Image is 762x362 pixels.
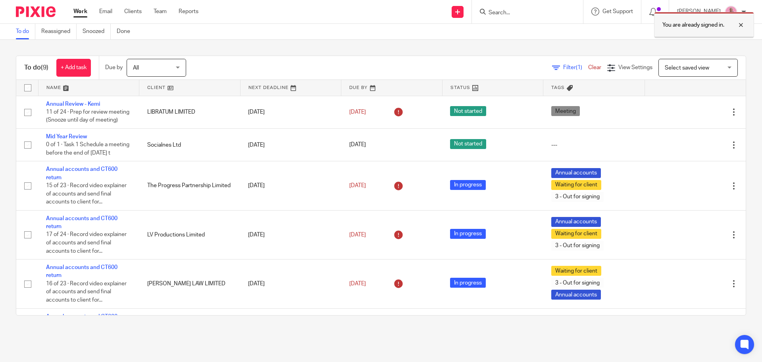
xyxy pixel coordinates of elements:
[349,109,366,115] span: [DATE]
[551,278,604,288] span: 3 - Out for signing
[139,128,241,161] td: Socialnes Ltd
[56,59,91,77] a: + Add task
[139,259,241,308] td: [PERSON_NAME] LAW LIMITED
[139,161,241,210] td: The Progress Partnership Limited
[83,24,111,39] a: Snoozed
[124,8,142,15] a: Clients
[551,106,580,116] span: Meeting
[588,65,601,70] a: Clear
[46,232,127,254] span: 17 of 24 · Record video explainer of accounts and send final accounts to client for...
[46,101,100,107] a: Annual Review - Kemi
[41,64,48,71] span: (9)
[46,314,117,327] a: Annual accounts and CT600 return
[551,192,604,202] span: 3 - Out for signing
[46,216,117,229] a: Annual accounts and CT600 return
[179,8,198,15] a: Reports
[563,65,588,70] span: Filter
[240,259,341,308] td: [DATE]
[551,85,565,90] span: Tags
[551,315,601,325] span: Annual accounts
[105,64,123,72] p: Due by
[240,210,341,259] td: [DATE]
[46,109,129,123] span: 11 of 24 · Prep for review meeting (Snooze until day of meeting)
[46,166,117,180] a: Annual accounts and CT600 return
[240,128,341,161] td: [DATE]
[551,266,601,276] span: Waiting for client
[154,8,167,15] a: Team
[139,96,241,128] td: LIBRATUM LIMITED
[576,65,582,70] span: (1)
[551,217,601,227] span: Annual accounts
[139,210,241,259] td: LV Productions Limited
[665,65,709,71] span: Select saved view
[349,183,366,188] span: [DATE]
[618,65,652,70] span: View Settings
[139,308,241,357] td: MUSIC INDUSTRIES ASSOCIATION
[662,21,724,29] p: You are already signed in.
[349,142,366,148] span: [DATE]
[46,134,87,139] a: Mid Year Review
[240,161,341,210] td: [DATE]
[99,8,112,15] a: Email
[450,106,486,116] span: Not started
[41,24,77,39] a: Reassigned
[46,281,127,303] span: 16 of 23 · Record video explainer of accounts and send final accounts to client for...
[46,265,117,278] a: Annual accounts and CT600 return
[73,8,87,15] a: Work
[551,168,601,178] span: Annual accounts
[551,290,601,300] span: Annual accounts
[551,229,601,239] span: Waiting for client
[450,229,486,239] span: In progress
[16,24,35,39] a: To do
[349,232,366,238] span: [DATE]
[240,96,341,128] td: [DATE]
[240,308,341,357] td: [DATE]
[450,278,486,288] span: In progress
[551,180,601,190] span: Waiting for client
[16,6,56,17] img: Pixie
[551,141,637,149] div: ---
[450,139,486,149] span: Not started
[725,6,737,18] img: Bio%20-%20Kemi%20.png
[551,241,604,251] span: 3 - Out for signing
[117,24,136,39] a: Done
[133,65,139,71] span: All
[349,281,366,287] span: [DATE]
[46,142,129,156] span: 0 of 1 · Task 1 Schedule a meeting before the end of [DATE] t
[450,180,486,190] span: In progress
[46,183,127,205] span: 15 of 23 · Record video explainer of accounts and send final accounts to client for...
[24,64,48,72] h1: To do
